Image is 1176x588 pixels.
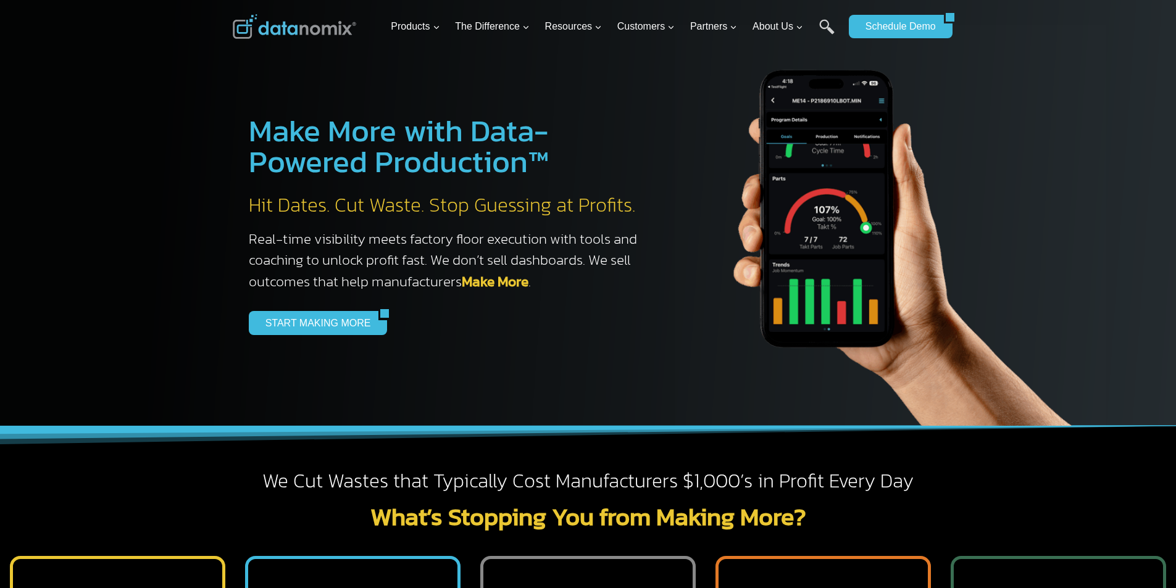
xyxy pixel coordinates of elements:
img: Datanomix [233,14,356,39]
a: START MAKING MORE [249,311,379,334]
h1: Make More with Data-Powered Production™ [249,115,650,177]
h2: Hit Dates. Cut Waste. Stop Guessing at Profits. [249,193,650,218]
a: Search [819,19,835,47]
h2: What’s Stopping You from Making More? [233,504,944,529]
span: Resources [545,19,602,35]
span: Partners [690,19,737,35]
h3: Real-time visibility meets factory floor execution with tools and coaching to unlock profit fast.... [249,228,650,292]
span: Customers [617,19,675,35]
span: The Difference [455,19,530,35]
a: Schedule Demo [849,15,944,38]
nav: Primary Navigation [386,7,843,47]
img: The Datanoix Mobile App available on Android and iOS Devices [675,25,1107,426]
span: About Us [753,19,803,35]
span: Products [391,19,440,35]
a: Make More [462,271,528,292]
h2: We Cut Wastes that Typically Cost Manufacturers $1,000’s in Profit Every Day [233,468,944,494]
